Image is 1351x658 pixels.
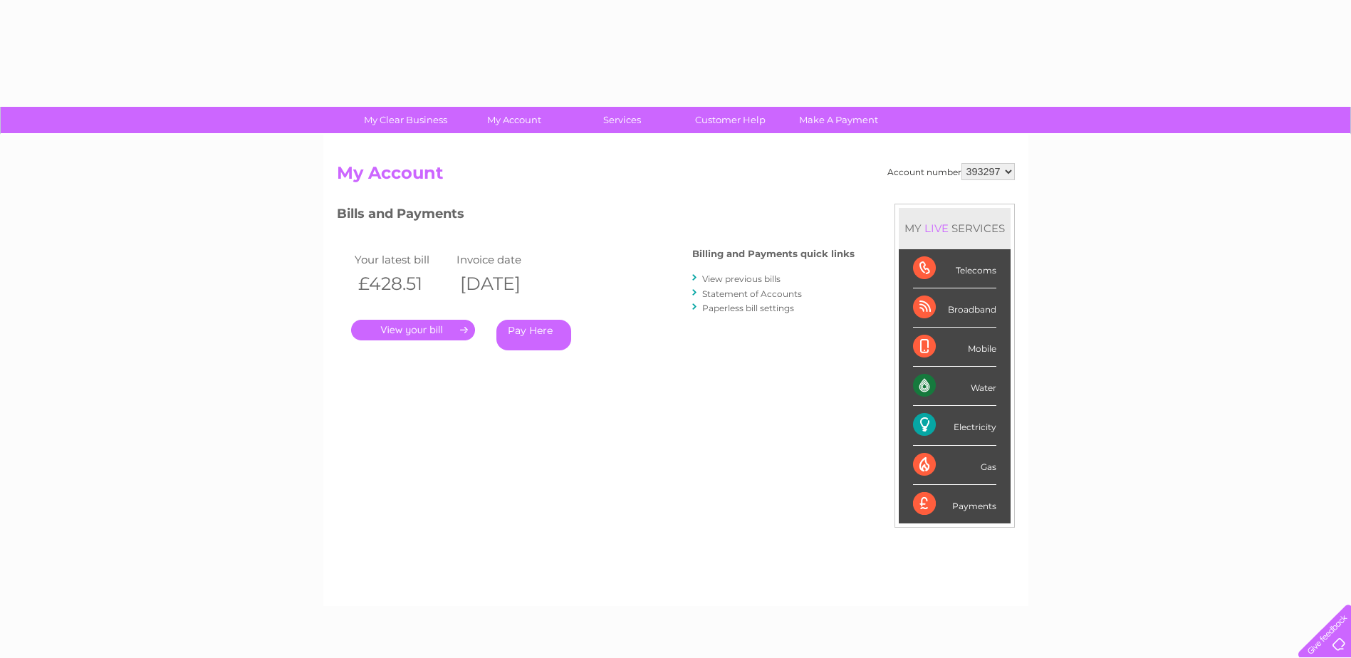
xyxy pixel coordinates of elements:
[692,249,855,259] h4: Billing and Payments quick links
[913,367,996,406] div: Water
[887,163,1015,180] div: Account number
[563,107,681,133] a: Services
[702,303,794,313] a: Paperless bill settings
[922,221,951,235] div: LIVE
[913,485,996,523] div: Payments
[913,288,996,328] div: Broadband
[780,107,897,133] a: Make A Payment
[702,273,781,284] a: View previous bills
[913,328,996,367] div: Mobile
[453,269,555,298] th: [DATE]
[453,250,555,269] td: Invoice date
[672,107,789,133] a: Customer Help
[899,208,1011,249] div: MY SERVICES
[455,107,573,133] a: My Account
[337,204,855,229] h3: Bills and Payments
[351,320,475,340] a: .
[496,320,571,350] a: Pay Here
[347,107,464,133] a: My Clear Business
[351,269,454,298] th: £428.51
[913,406,996,445] div: Electricity
[702,288,802,299] a: Statement of Accounts
[913,249,996,288] div: Telecoms
[913,446,996,485] div: Gas
[337,163,1015,190] h2: My Account
[351,250,454,269] td: Your latest bill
